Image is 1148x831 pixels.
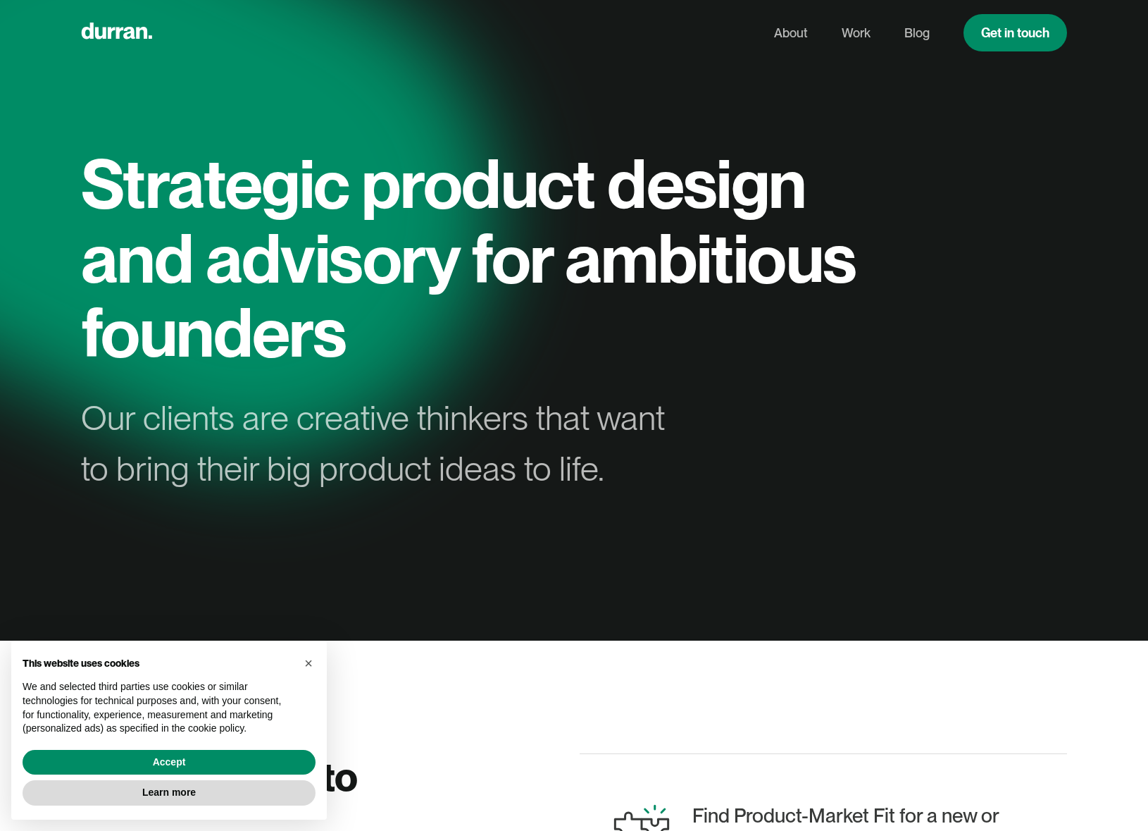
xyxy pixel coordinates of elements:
[904,20,930,47] a: Blog
[842,20,871,47] a: Work
[304,655,313,671] span: ×
[23,680,293,735] p: We and selected third parties use cookies or similar technologies for technical purposes and, wit...
[81,19,152,47] a: home
[23,658,293,670] h2: This website uses cookies
[774,20,808,47] a: About
[81,147,870,370] h1: Strategic product design and advisory for ambitious founders
[81,393,690,494] div: Our clients are creative thinkers that want to bring their big product ideas to life.
[963,14,1067,51] a: Get in touch
[23,780,316,806] button: Learn more
[23,750,316,775] button: Accept
[297,652,320,675] button: Close this notice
